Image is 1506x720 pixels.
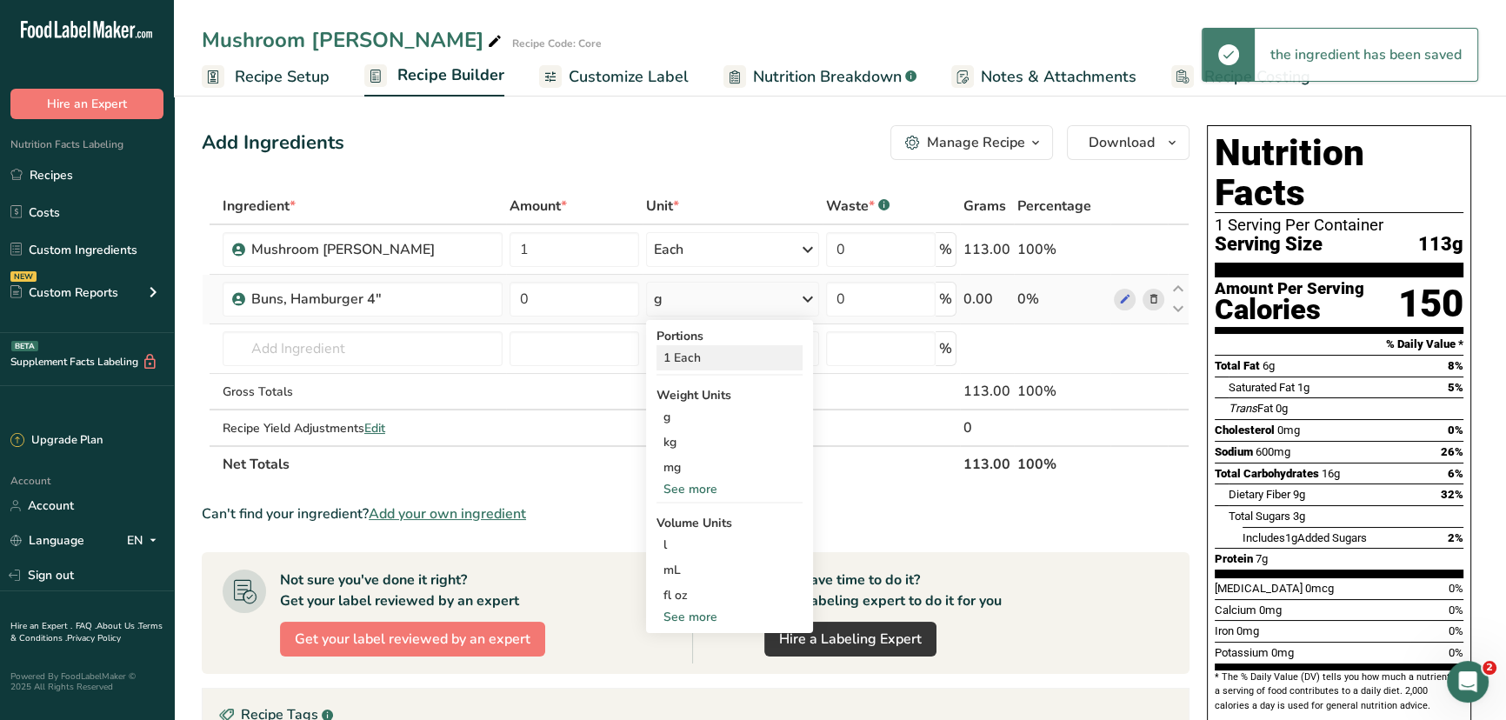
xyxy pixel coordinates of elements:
[1229,402,1257,415] i: Trans
[1322,467,1340,480] span: 16g
[1229,381,1295,394] span: Saturated Fat
[202,24,505,56] div: Mushroom [PERSON_NAME]
[1441,488,1463,501] span: 32%
[202,57,330,97] a: Recipe Setup
[10,671,163,692] div: Powered By FoodLabelMaker © 2025 All Rights Reserved
[1215,445,1253,458] span: Sodium
[656,480,803,498] div: See more
[202,503,1189,524] div: Can't find your ingredient?
[1293,488,1305,501] span: 9g
[10,620,72,632] a: Hire an Expert .
[1229,510,1290,523] span: Total Sugars
[656,386,803,404] div: Weight Units
[1215,646,1269,659] span: Potassium
[223,383,503,401] div: Gross Totals
[235,65,330,89] span: Recipe Setup
[656,608,803,626] div: See more
[1256,552,1268,565] span: 7g
[1449,624,1463,637] span: 0%
[1447,661,1489,703] iframe: Intercom live chat
[1215,582,1303,595] span: [MEDICAL_DATA]
[364,420,385,437] span: Edit
[1448,359,1463,372] span: 8%
[1418,234,1463,256] span: 113g
[963,417,1010,438] div: 0
[1256,445,1290,458] span: 600mg
[1215,281,1364,297] div: Amount Per Serving
[1215,670,1463,713] section: * The % Daily Value (DV) tells you how much a nutrient in a serving of food contributes to a dail...
[1215,624,1234,637] span: Iron
[663,561,796,579] div: mL
[1243,531,1367,544] span: Includes Added Sugars
[223,331,503,366] input: Add Ingredient
[202,129,344,157] div: Add Ingredients
[1271,646,1294,659] span: 0mg
[539,57,689,97] a: Customize Label
[1229,488,1290,501] span: Dietary Fiber
[127,530,163,551] div: EN
[1215,133,1463,213] h1: Nutrition Facts
[10,620,163,644] a: Terms & Conditions .
[963,196,1006,217] span: Grams
[1448,467,1463,480] span: 6%
[1215,334,1463,355] section: % Daily Value *
[10,271,37,282] div: NEW
[1285,531,1297,544] span: 1g
[1215,467,1319,480] span: Total Carbohydrates
[280,622,545,657] button: Get your label reviewed by an expert
[1448,423,1463,437] span: 0%
[1449,582,1463,595] span: 0%
[1215,423,1275,437] span: Cholesterol
[1483,661,1496,675] span: 2
[1017,289,1107,310] div: 0%
[251,239,469,260] div: Mushroom [PERSON_NAME]
[67,632,121,644] a: Privacy Policy
[663,536,796,554] div: l
[1215,297,1364,323] div: Calories
[1215,359,1260,372] span: Total Fat
[981,65,1136,89] span: Notes & Attachments
[1229,402,1273,415] span: Fat
[295,629,530,650] span: Get your label reviewed by an expert
[656,455,803,480] div: mg
[569,65,689,89] span: Customize Label
[1171,57,1310,97] a: Recipe Costing
[1259,603,1282,617] span: 0mg
[656,327,803,345] div: Portions
[10,89,163,119] button: Hire an Expert
[654,289,663,310] div: g
[654,239,683,260] div: Each
[927,132,1025,153] div: Manage Recipe
[223,419,503,437] div: Recipe Yield Adjustments
[1277,423,1300,437] span: 0mg
[219,445,960,482] th: Net Totals
[1017,239,1107,260] div: 100%
[1017,381,1107,402] div: 100%
[963,381,1010,402] div: 113.00
[963,239,1010,260] div: 113.00
[1067,125,1189,160] button: Download
[369,503,526,524] span: Add your own ingredient
[1215,552,1253,565] span: Protein
[951,57,1136,97] a: Notes & Attachments
[1449,603,1463,617] span: 0%
[1089,132,1155,153] span: Download
[963,289,1010,310] div: 0.00
[10,432,103,450] div: Upgrade Plan
[11,341,38,351] div: BETA
[251,289,469,310] div: Buns, Hamburger 4"
[1448,381,1463,394] span: 5%
[1263,359,1275,372] span: 6g
[512,36,602,51] div: Recipe Code: Core
[723,57,916,97] a: Nutrition Breakdown
[1014,445,1110,482] th: 100%
[960,445,1014,482] th: 113.00
[76,620,97,632] a: FAQ .
[1441,445,1463,458] span: 26%
[764,622,936,657] a: Hire a Labeling Expert
[97,620,138,632] a: About Us .
[753,65,902,89] span: Nutrition Breakdown
[826,196,890,217] div: Waste
[1236,624,1259,637] span: 0mg
[1017,196,1091,217] span: Percentage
